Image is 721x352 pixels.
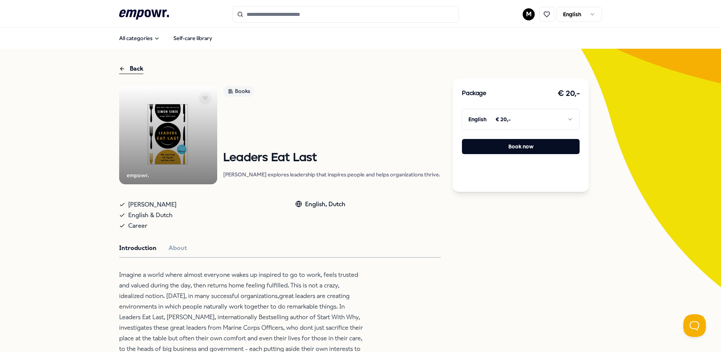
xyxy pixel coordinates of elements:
a: Self-care library [167,31,218,46]
div: Back [119,64,143,74]
button: Book now [462,139,580,154]
span: [PERSON_NAME] [128,199,176,210]
span: English & Dutch [128,210,173,221]
h1: Leaders Eat Last [223,151,440,165]
button: All categories [113,31,166,46]
img: Product Image [119,86,217,184]
h3: Package [462,89,486,99]
a: Books [223,86,440,99]
iframe: Help Scout Beacon - Open [683,314,706,337]
div: empowr. [127,171,149,179]
p: [PERSON_NAME] explores leadership that inspires people and helps organizations thrive. [223,171,440,178]
div: English, Dutch [295,199,345,209]
h3: € 20,- [558,88,580,100]
nav: Main [113,31,218,46]
input: Search for products, categories or subcategories [233,6,459,23]
div: Books [223,86,254,97]
button: M [523,8,535,20]
button: Introduction [119,243,156,253]
span: Career [128,221,147,231]
button: About [169,243,187,253]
